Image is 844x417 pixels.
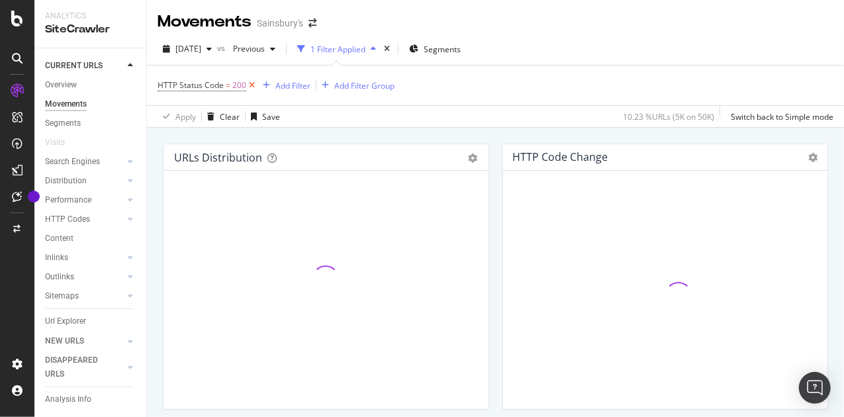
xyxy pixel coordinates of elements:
div: DISAPPEARED URLS [45,353,112,381]
div: Analytics [45,11,136,22]
div: SiteCrawler [45,22,136,37]
div: Apply [175,111,196,122]
a: DISAPPEARED URLS [45,353,124,381]
span: HTTP Status Code [158,79,224,91]
a: Distribution [45,174,124,188]
div: Inlinks [45,251,68,265]
span: vs [217,42,228,54]
a: Outlinks [45,270,124,284]
span: 200 [232,76,246,95]
div: Movements [158,11,252,33]
div: Add Filter [275,80,310,91]
div: Sitemaps [45,289,79,303]
button: Clear [202,106,240,127]
div: HTTP Codes [45,212,90,226]
div: 1 Filter Applied [310,44,365,55]
a: Overview [45,78,137,92]
div: Switch back to Simple mode [731,111,833,122]
a: Url Explorer [45,314,137,328]
div: Segments [45,116,81,130]
div: Analysis Info [45,393,91,406]
a: Inlinks [45,251,124,265]
a: NEW URLS [45,334,124,348]
div: Distribution [45,174,87,188]
button: Add Filter Group [316,77,395,93]
button: Add Filter [258,77,310,93]
div: Search Engines [45,155,100,169]
div: Movements [45,97,87,111]
span: 2025 Sep. 29th [175,43,201,54]
div: Tooltip anchor [28,191,40,203]
button: Apply [158,106,196,127]
div: CURRENT URLS [45,59,103,73]
button: [DATE] [158,38,217,60]
div: Add Filter Group [334,80,395,91]
i: Options [808,153,818,162]
a: Content [45,232,137,246]
h4: HTTP Code Change [513,148,608,166]
div: times [381,42,393,56]
div: Content [45,232,73,246]
div: 10.23 % URLs ( 5K on 50K ) [623,111,714,122]
div: Outlinks [45,270,74,284]
a: Sitemaps [45,289,124,303]
div: gear [469,154,478,163]
span: = [226,79,230,91]
div: Visits [45,136,65,150]
button: Switch back to Simple mode [726,106,833,127]
button: Segments [404,38,466,60]
div: Clear [220,111,240,122]
div: Open Intercom Messenger [799,372,831,404]
a: CURRENT URLS [45,59,124,73]
div: Sainsbury's [257,17,303,30]
a: Visits [45,136,78,150]
div: Url Explorer [45,314,86,328]
div: Overview [45,78,77,92]
div: Save [262,111,280,122]
div: arrow-right-arrow-left [308,19,316,28]
button: Save [246,106,280,127]
a: Segments [45,116,137,130]
div: NEW URLS [45,334,84,348]
button: Previous [228,38,281,60]
span: Segments [424,44,461,55]
a: Performance [45,193,124,207]
button: 1 Filter Applied [292,38,381,60]
div: URLs Distribution [174,151,262,164]
a: Analysis Info [45,393,137,406]
a: Movements [45,97,137,111]
a: HTTP Codes [45,212,124,226]
div: Performance [45,193,91,207]
a: Search Engines [45,155,124,169]
span: Previous [228,43,265,54]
